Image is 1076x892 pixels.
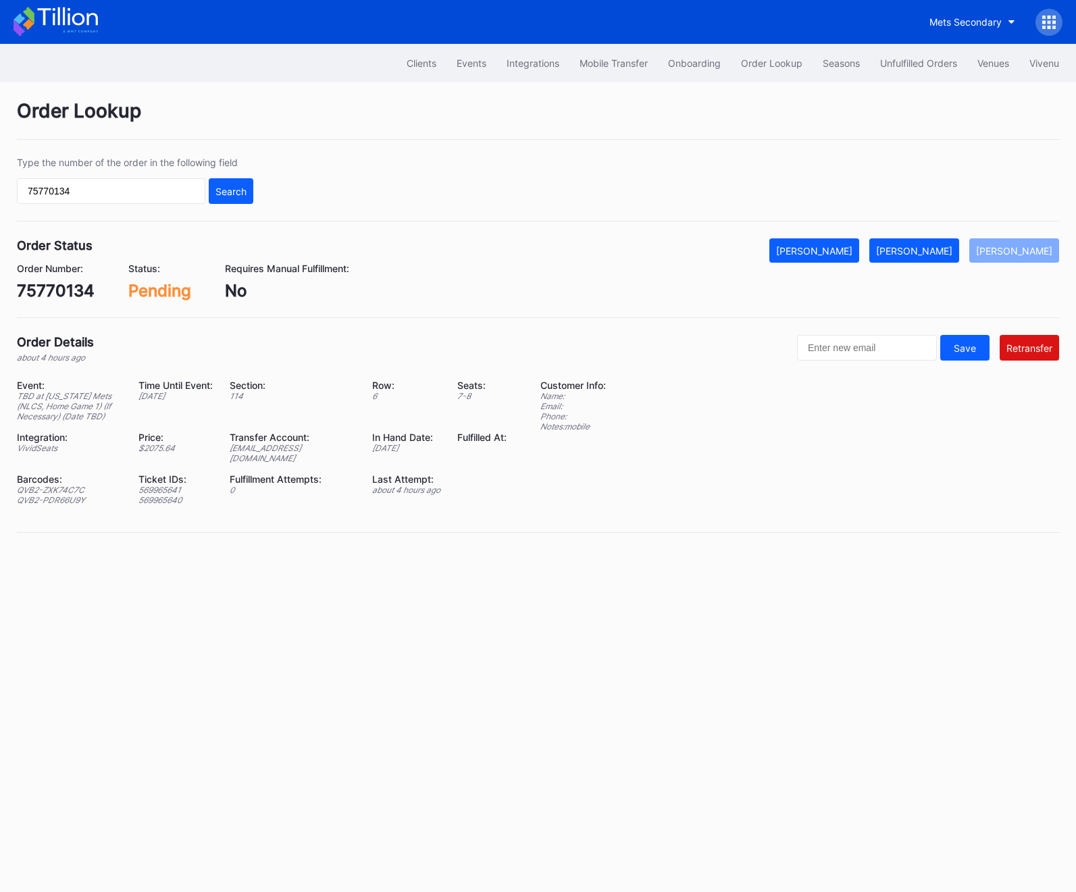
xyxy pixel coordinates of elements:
button: [PERSON_NAME] [769,238,859,263]
div: 569965641 [138,485,213,495]
div: Time Until Event: [138,379,213,391]
div: Event: [17,379,122,391]
div: Seasons [823,57,860,69]
div: about 4 hours ago [17,352,94,363]
div: Fulfillment Attempts: [230,473,355,485]
div: about 4 hours ago [372,485,440,495]
button: Venues [967,51,1019,76]
div: Order Details [17,335,94,349]
div: Integration: [17,431,122,443]
div: Vivenu [1029,57,1059,69]
div: Ticket IDs: [138,473,213,485]
div: Name: [540,391,606,401]
div: Save [954,342,976,354]
input: GT59662 [17,178,205,204]
div: 75770134 [17,281,95,300]
button: Search [209,178,253,204]
div: 114 [230,391,355,401]
div: Price: [138,431,213,443]
div: Transfer Account: [230,431,355,443]
div: Email: [540,401,606,411]
div: Pending [128,281,191,300]
button: Integrations [496,51,569,76]
button: Order Lookup [731,51,813,76]
div: [DATE] [372,443,440,453]
div: Retransfer [1006,342,1052,354]
div: 7 - 8 [457,391,507,401]
button: Retransfer [1000,335,1059,361]
div: Barcodes: [17,473,122,485]
div: Integrations [507,57,559,69]
div: Order Status [17,238,93,253]
div: Order Number: [17,263,95,274]
button: [PERSON_NAME] [869,238,959,263]
div: [PERSON_NAME] [776,245,852,257]
button: Vivenu [1019,51,1069,76]
button: Mets Secondary [919,9,1025,34]
div: Mets Secondary [929,16,1002,28]
div: Order Lookup [741,57,802,69]
div: Section: [230,379,355,391]
div: 0 [230,485,355,495]
div: 569965640 [138,495,213,505]
div: Search [215,186,247,197]
div: VividSeats [17,443,122,453]
button: [PERSON_NAME] [969,238,1059,263]
div: Row: [372,379,440,391]
button: Onboarding [658,51,731,76]
div: QVB2-PDR66U9Y [17,495,122,505]
button: Clients [396,51,446,76]
div: [PERSON_NAME] [876,245,952,257]
div: [EMAIL_ADDRESS][DOMAIN_NAME] [230,443,355,463]
div: $ 2075.64 [138,443,213,453]
div: Type the number of the order in the following field [17,157,253,168]
div: Fulfilled At: [457,431,507,443]
button: Save [940,335,990,361]
div: Last Attempt: [372,473,440,485]
button: Events [446,51,496,76]
div: Order Lookup [17,99,1059,140]
div: Notes: mobile [540,421,606,431]
div: Requires Manual Fulfillment: [225,263,349,274]
button: Mobile Transfer [569,51,658,76]
div: 6 [372,391,440,401]
div: Onboarding [668,57,721,69]
div: Unfulfilled Orders [880,57,957,69]
div: Seats: [457,379,507,391]
div: Status: [128,263,191,274]
div: [PERSON_NAME] [976,245,1052,257]
div: Venues [977,57,1009,69]
div: Phone: [540,411,606,421]
div: Mobile Transfer [580,57,648,69]
div: Customer Info: [540,379,606,391]
input: Enter new email [797,335,937,361]
div: In Hand Date: [372,431,440,443]
div: [DATE] [138,391,213,401]
button: Seasons [813,51,870,76]
div: No [225,281,349,300]
div: TBD at [US_STATE] Mets (NLCS, Home Game 1) (If Necessary) (Date TBD) [17,391,122,421]
div: Clients [407,57,436,69]
button: Unfulfilled Orders [870,51,967,76]
div: Events [457,57,486,69]
div: QVB2-ZXK74C7C [17,485,122,495]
